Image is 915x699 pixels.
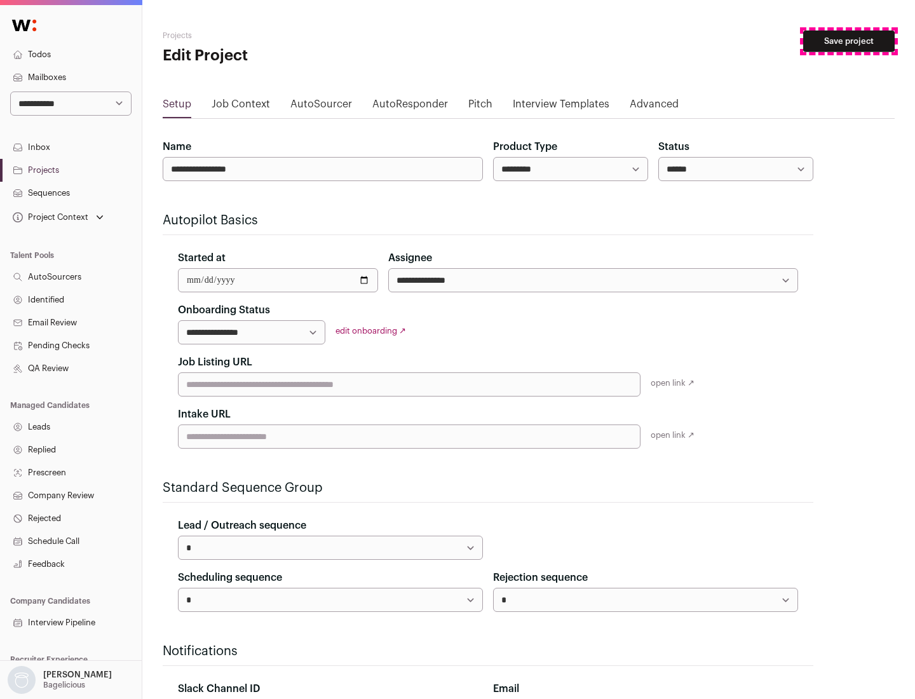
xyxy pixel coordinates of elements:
[5,666,114,694] button: Open dropdown
[163,479,813,497] h2: Standard Sequence Group
[290,97,352,117] a: AutoSourcer
[178,302,270,318] label: Onboarding Status
[388,250,432,266] label: Assignee
[5,13,43,38] img: Wellfound
[43,680,85,690] p: Bagelicious
[468,97,492,117] a: Pitch
[803,31,895,52] button: Save project
[178,407,231,422] label: Intake URL
[43,670,112,680] p: [PERSON_NAME]
[493,570,588,585] label: Rejection sequence
[163,642,813,660] h2: Notifications
[178,681,260,696] label: Slack Channel ID
[163,31,407,41] h2: Projects
[163,139,191,154] label: Name
[212,97,270,117] a: Job Context
[163,46,407,66] h1: Edit Project
[178,570,282,585] label: Scheduling sequence
[178,250,226,266] label: Started at
[178,355,252,370] label: Job Listing URL
[10,208,106,226] button: Open dropdown
[163,212,813,229] h2: Autopilot Basics
[8,666,36,694] img: nopic.png
[493,139,557,154] label: Product Type
[335,327,406,335] a: edit onboarding ↗
[658,139,689,154] label: Status
[513,97,609,117] a: Interview Templates
[163,97,191,117] a: Setup
[630,97,679,117] a: Advanced
[493,681,798,696] div: Email
[10,212,88,222] div: Project Context
[372,97,448,117] a: AutoResponder
[178,518,306,533] label: Lead / Outreach sequence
